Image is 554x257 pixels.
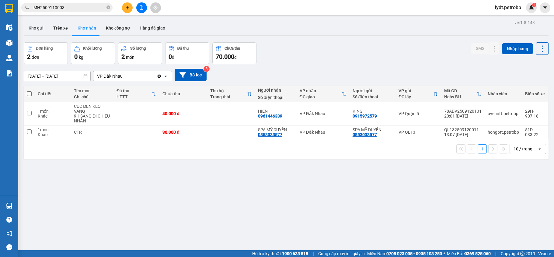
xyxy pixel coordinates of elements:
div: Ngày ĐH [444,94,477,99]
div: 1 món [38,127,68,132]
div: Khác [38,132,68,137]
span: file-add [139,5,144,10]
button: Khối lượng0kg [71,42,115,64]
div: Ghi chú [74,94,110,99]
span: món [126,55,134,60]
span: 0 [169,53,172,60]
div: 30.000 đ [162,130,204,135]
button: file-add [136,2,147,13]
span: Miền Nam [367,250,442,257]
div: 40.000 đ [162,111,204,116]
div: KING [353,109,392,114]
span: message [6,244,12,250]
div: ĐC giao [300,94,342,99]
span: Miền Bắc [447,250,491,257]
span: copyright [520,252,524,256]
div: VP Quận 5 [399,111,438,116]
div: 20:01 [DATE] [444,114,482,118]
div: Chi tiết [38,91,68,96]
svg: Clear value [157,74,162,79]
div: ĐC lấy [399,94,433,99]
span: 0 [74,53,78,60]
th: Toggle SortBy [207,86,255,102]
button: caret-down [540,2,550,13]
div: ver 1.8.143 [514,19,535,26]
div: VP Đắk Nhau [97,73,123,79]
div: 0853033577 [258,132,282,137]
div: VP Đắk Nhau [300,111,347,116]
button: Kho nhận [73,21,101,35]
th: Toggle SortBy [297,86,350,102]
input: Select a date range. [24,71,90,81]
div: Khối lượng [83,46,102,51]
div: Người gửi [353,88,392,93]
div: Trạng thái [210,94,247,99]
button: Trên xe [48,21,73,35]
img: warehouse-icon [6,55,12,61]
div: VP Đắk Nhau [300,130,347,135]
img: warehouse-icon [6,24,12,31]
div: Người nhận [258,88,294,93]
div: Số điện thoại [258,95,294,100]
div: HIỀN [258,109,294,114]
div: Khác [38,114,68,118]
div: HTTT [117,94,152,99]
div: 29H-907.18 [525,109,545,118]
div: 1 món [38,109,68,114]
span: close-circle [106,5,110,11]
span: plus [125,5,130,10]
button: 1 [478,144,487,153]
button: Chưa thu70.000đ [212,42,256,64]
span: lydt.petrobp [490,4,526,11]
img: logo-vxr [5,4,13,13]
span: đ [234,55,237,60]
div: Đã thu [117,88,152,93]
div: uyenntt.petrobp [488,111,519,116]
span: 70.000 [216,53,234,60]
th: Toggle SortBy [395,86,441,102]
div: CTR [74,130,110,135]
div: Biển số xe [525,91,545,96]
button: Đơn hàng2đơn [24,42,68,64]
img: icon-new-feature [529,5,534,10]
div: Mã GD [444,88,477,93]
span: ⚪️ [444,252,445,255]
span: đ [172,55,174,60]
div: 51D-033.22 [525,127,545,137]
input: Selected VP Đắk Nhau. [123,73,124,79]
button: aim [150,2,161,13]
div: Đã thu [177,46,189,51]
span: aim [153,5,158,10]
svg: open [163,74,168,79]
div: Nhân viên [488,91,519,96]
div: 0915972579 [353,114,377,118]
input: Tìm tên, số ĐT hoặc mã đơn [33,4,105,11]
div: Thu hộ [210,88,247,93]
strong: 1900 633 818 [282,251,308,256]
div: Số lượng [130,46,146,51]
span: caret-down [542,5,548,10]
img: warehouse-icon [6,40,12,46]
sup: 3 [204,66,210,72]
span: Hỗ trợ kỹ thuật: [252,250,308,257]
div: 10 / trang [514,146,532,152]
div: SPA MỸ DUYÊN [258,127,294,132]
span: close-circle [106,5,110,9]
svg: open [537,146,542,151]
div: CỤC ĐEN KEO VÀNG [74,104,110,114]
div: 0961446339 [258,114,282,118]
div: QL132509120011 [444,127,482,132]
span: | [495,250,496,257]
div: VP gửi [399,88,433,93]
button: Kho gửi [24,21,48,35]
div: 0853033577 [353,132,377,137]
img: warehouse-icon [6,203,12,209]
div: VP QL13 [399,130,438,135]
button: Bộ lọc [175,69,207,81]
strong: 0708 023 035 - 0935 103 250 [386,251,442,256]
th: Toggle SortBy [113,86,159,102]
div: Chưa thu [225,46,240,51]
span: kg [79,55,83,60]
span: question-circle [6,217,12,223]
button: Số lượng2món [118,42,162,64]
